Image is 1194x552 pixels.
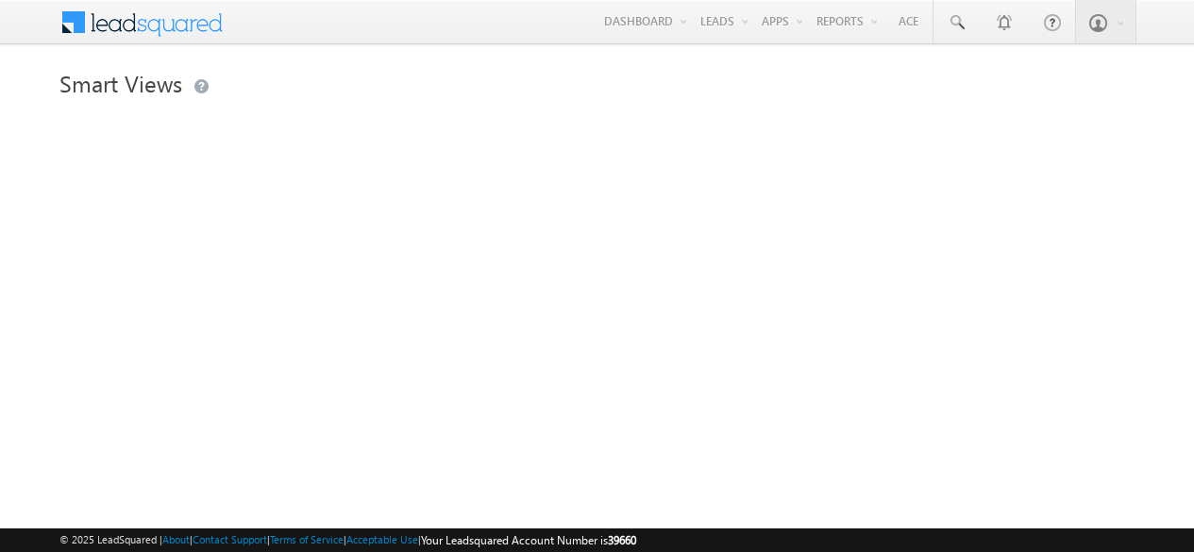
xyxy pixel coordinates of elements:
a: Acceptable Use [346,533,418,545]
a: Terms of Service [270,533,344,545]
span: Smart Views [59,68,182,98]
span: Your Leadsquared Account Number is [421,533,636,547]
a: About [162,533,190,545]
span: 39660 [608,533,636,547]
span: © 2025 LeadSquared | | | | | [59,531,636,549]
a: Contact Support [193,533,267,545]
